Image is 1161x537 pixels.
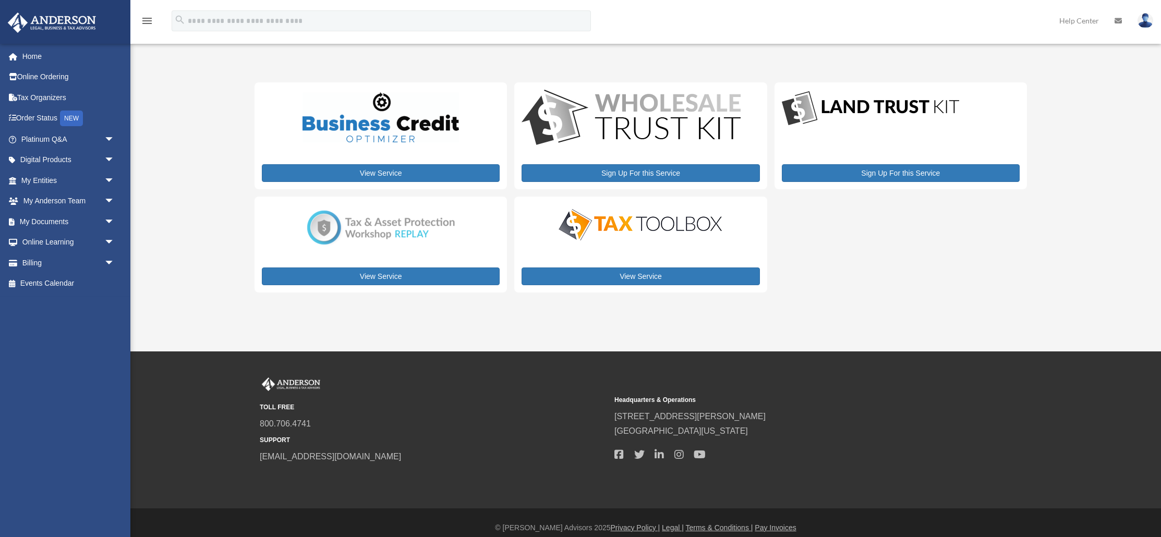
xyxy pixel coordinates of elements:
[104,170,125,191] span: arrow_drop_down
[7,46,130,67] a: Home
[7,150,125,170] a: Digital Productsarrow_drop_down
[614,395,962,406] small: Headquarters & Operations
[662,523,684,532] a: Legal |
[104,211,125,233] span: arrow_drop_down
[104,150,125,171] span: arrow_drop_down
[7,87,130,108] a: Tax Organizers
[522,90,741,148] img: WS-Trust-Kit-lgo-1.jpg
[7,273,130,294] a: Events Calendar
[60,111,83,126] div: NEW
[104,191,125,212] span: arrow_drop_down
[1138,13,1153,28] img: User Pic
[262,267,500,285] a: View Service
[614,426,748,435] a: [GEOGRAPHIC_DATA][US_STATE]
[7,191,130,212] a: My Anderson Teamarrow_drop_down
[260,402,607,413] small: TOLL FREE
[755,523,796,532] a: Pay Invoices
[174,14,186,26] i: search
[522,267,759,285] a: View Service
[7,129,130,150] a: Platinum Q&Aarrow_drop_down
[260,419,311,428] a: 800.706.4741
[141,18,153,27] a: menu
[260,435,607,446] small: SUPPORT
[7,170,130,191] a: My Entitiesarrow_drop_down
[782,164,1020,182] a: Sign Up For this Service
[104,252,125,274] span: arrow_drop_down
[686,523,753,532] a: Terms & Conditions |
[7,211,130,232] a: My Documentsarrow_drop_down
[782,90,959,128] img: LandTrust_lgo-1.jpg
[130,521,1161,534] div: © [PERSON_NAME] Advisors 2025
[7,232,130,253] a: Online Learningarrow_drop_down
[614,412,766,421] a: [STREET_ADDRESS][PERSON_NAME]
[7,67,130,88] a: Online Ordering
[5,13,99,33] img: Anderson Advisors Platinum Portal
[104,232,125,253] span: arrow_drop_down
[262,164,500,182] a: View Service
[260,377,322,391] img: Anderson Advisors Platinum Portal
[7,252,130,273] a: Billingarrow_drop_down
[611,523,660,532] a: Privacy Policy |
[141,15,153,27] i: menu
[260,452,401,461] a: [EMAIL_ADDRESS][DOMAIN_NAME]
[7,108,130,129] a: Order StatusNEW
[522,164,759,182] a: Sign Up For this Service
[104,129,125,150] span: arrow_drop_down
